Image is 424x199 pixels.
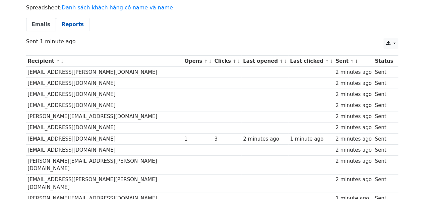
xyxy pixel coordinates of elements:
[373,78,395,89] td: Sent
[336,146,372,154] div: 2 minutes ago
[183,56,213,67] th: Opens
[243,135,287,143] div: 2 minutes ago
[215,135,240,143] div: 3
[373,56,395,67] th: Status
[62,4,173,11] a: Danh sách khách hàng có name và name
[336,176,372,184] div: 2 minutes ago
[336,80,372,87] div: 2 minutes ago
[373,122,395,133] td: Sent
[373,144,395,155] td: Sent
[26,133,183,144] td: [EMAIL_ADDRESS][DOMAIN_NAME]
[334,56,373,67] th: Sent
[373,67,395,78] td: Sent
[329,59,333,64] a: ↓
[288,56,334,67] th: Last clicked
[26,78,183,89] td: [EMAIL_ADDRESS][DOMAIN_NAME]
[373,89,395,100] td: Sent
[237,59,241,64] a: ↓
[26,67,183,78] td: [EMAIL_ADDRESS][PERSON_NAME][DOMAIN_NAME]
[26,100,183,111] td: [EMAIL_ADDRESS][DOMAIN_NAME]
[336,113,372,120] div: 2 minutes ago
[373,111,395,122] td: Sent
[336,102,372,109] div: 2 minutes ago
[336,68,372,76] div: 2 minutes ago
[26,89,183,100] td: [EMAIL_ADDRESS][DOMAIN_NAME]
[213,56,241,67] th: Clicks
[204,59,208,64] a: ↑
[241,56,288,67] th: Last opened
[373,155,395,174] td: Sent
[26,38,398,45] p: Sent 1 minute ago
[280,59,283,64] a: ↑
[26,18,56,32] a: Emails
[26,155,183,174] td: [PERSON_NAME][EMAIL_ADDRESS][PERSON_NAME][DOMAIN_NAME]
[56,18,89,32] a: Reports
[373,174,395,193] td: Sent
[26,174,183,193] td: [EMAIL_ADDRESS][PERSON_NAME][PERSON_NAME][DOMAIN_NAME]
[56,59,60,64] a: ↑
[336,157,372,165] div: 2 minutes ago
[26,144,183,155] td: [EMAIL_ADDRESS][DOMAIN_NAME]
[26,111,183,122] td: [PERSON_NAME][EMAIL_ADDRESS][DOMAIN_NAME]
[233,59,236,64] a: ↑
[350,59,354,64] a: ↑
[60,59,64,64] a: ↓
[290,135,332,143] div: 1 minute ago
[336,124,372,132] div: 2 minutes ago
[184,135,211,143] div: 1
[373,133,395,144] td: Sent
[26,56,183,67] th: Recipient
[284,59,288,64] a: ↓
[355,59,358,64] a: ↓
[26,122,183,133] td: [EMAIL_ADDRESS][DOMAIN_NAME]
[26,4,398,11] p: Spreadsheet:
[325,59,329,64] a: ↑
[208,59,212,64] a: ↓
[336,91,372,98] div: 2 minutes ago
[373,100,395,111] td: Sent
[336,135,372,143] div: 2 minutes ago
[390,167,424,199] iframe: Chat Widget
